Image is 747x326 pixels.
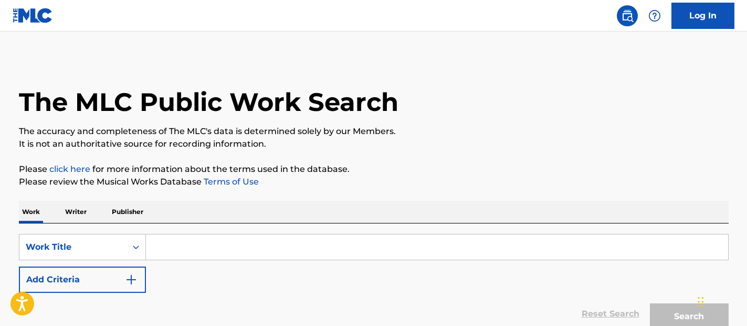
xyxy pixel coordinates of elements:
[19,163,729,176] p: Please for more information about the terms used in the database.
[698,286,704,318] div: Drag
[621,9,634,22] img: search
[26,241,120,253] div: Work Title
[19,138,729,150] p: It is not an authoritative source for recording information.
[19,201,43,223] p: Work
[644,5,665,26] div: Help
[19,86,398,118] h1: The MLC Public Work Search
[19,176,729,188] p: Please review the Musical Works Database
[671,3,734,29] a: Log In
[109,201,146,223] p: Publisher
[19,267,146,293] button: Add Criteria
[19,125,729,138] p: The accuracy and completeness of The MLC's data is determined solely by our Members.
[62,201,90,223] p: Writer
[617,5,638,26] a: Public Search
[125,273,138,286] img: 9d2ae6d4665cec9f34b9.svg
[13,8,53,23] img: MLC Logo
[202,177,259,187] a: Terms of Use
[695,276,747,326] iframe: Chat Widget
[648,9,661,22] img: help
[49,164,90,174] a: click here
